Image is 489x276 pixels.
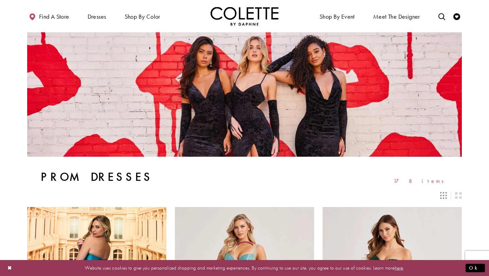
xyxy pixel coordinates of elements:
span: Shop By Event [318,7,357,25]
span: Find a store [39,13,69,20]
span: Meet the designer [373,13,420,20]
a: Visit Home Page [211,7,278,25]
span: Dresses [86,7,108,25]
a: here [395,264,403,271]
div: Layout Controls [23,188,466,203]
img: Colette by Daphne [211,7,278,25]
span: 178 items [394,178,448,184]
a: Find a store [27,7,71,25]
a: Meet the designer [372,7,422,25]
h1: Prom Dresses [41,170,153,184]
span: Shop By Event [320,13,355,20]
button: Close Dialog [4,262,16,274]
p: Website uses cookies to give you personalized shopping and marketing experiences. By continuing t... [49,263,440,273]
span: Switch layout to 3 columns [440,192,447,199]
a: Toggle search [437,7,447,25]
span: Switch layout to 2 columns [455,192,462,199]
span: Shop by color [123,7,162,25]
span: Shop by color [125,13,160,20]
a: Check Wishlist [452,7,462,25]
button: Submit Dialog [466,264,485,272]
span: Dresses [88,13,106,20]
